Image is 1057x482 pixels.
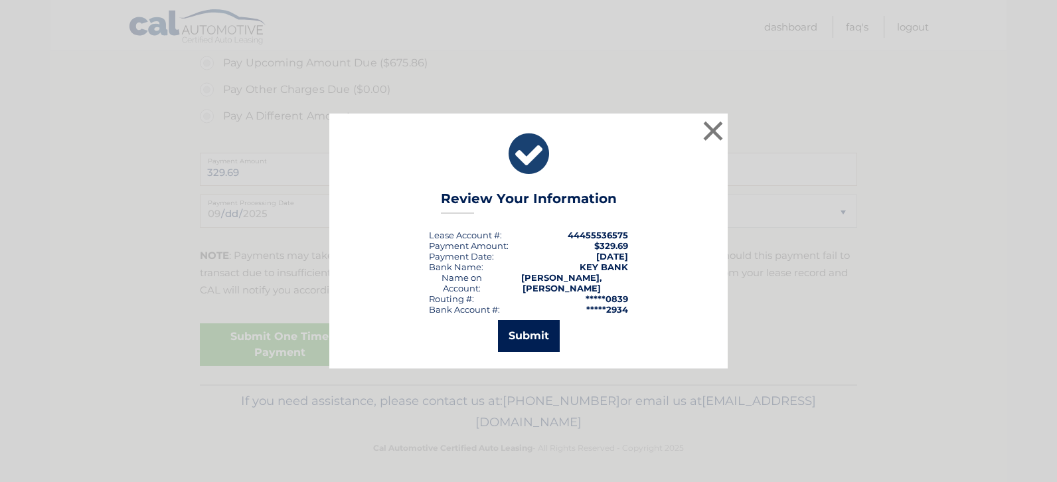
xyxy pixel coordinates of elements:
div: Routing #: [429,293,474,304]
button: × [700,118,726,144]
h3: Review Your Information [441,191,617,214]
div: Bank Name: [429,262,483,272]
span: Payment Date [429,251,492,262]
button: Submit [498,320,560,352]
div: Payment Amount: [429,240,509,251]
div: : [429,251,494,262]
span: [DATE] [596,251,628,262]
span: $329.69 [594,240,628,251]
div: Name on Account: [429,272,495,293]
strong: 44455536575 [568,230,628,240]
div: Lease Account #: [429,230,502,240]
strong: [PERSON_NAME], [PERSON_NAME] [521,272,602,293]
strong: KEY BANK [580,262,628,272]
div: Bank Account #: [429,304,500,315]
